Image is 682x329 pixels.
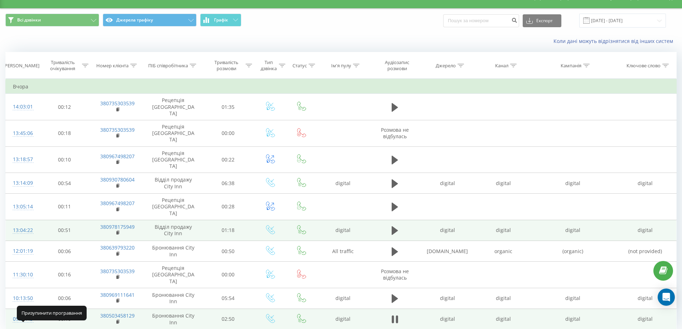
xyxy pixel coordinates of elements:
[39,94,91,120] td: 00:12
[531,173,614,194] td: digital
[495,63,508,69] div: Канал
[6,79,677,94] td: Вчора
[144,241,202,262] td: Бронювання City Inn
[100,223,135,230] a: 380978175949
[39,220,91,241] td: 00:51
[436,63,456,69] div: Джерело
[260,59,277,72] div: Тип дзвінка
[202,241,254,262] td: 00:50
[331,63,351,69] div: Ім'я пулу
[316,220,370,241] td: digital
[3,63,39,69] div: [PERSON_NAME]
[420,288,475,309] td: digital
[45,59,81,72] div: Тривалість очікування
[100,244,135,251] a: 380639793220
[13,153,32,166] div: 13:18:57
[100,100,135,107] a: 380735303539
[531,220,614,241] td: digital
[531,288,614,309] td: digital
[13,176,32,190] div: 13:14:09
[292,63,307,69] div: Статус
[475,241,531,262] td: organic
[200,14,241,26] button: Графік
[209,59,244,72] div: Тривалість розмови
[100,268,135,275] a: 380735303539
[376,59,418,72] div: Аудіозапис розмови
[627,63,661,69] div: Ключове слово
[39,262,91,288] td: 00:16
[202,94,254,120] td: 01:35
[39,241,91,262] td: 00:06
[39,120,91,146] td: 00:18
[202,220,254,241] td: 01:18
[144,173,202,194] td: Відділ продажу City Inn
[13,244,32,258] div: 12:01:19
[316,241,370,262] td: All traffic
[13,126,32,140] div: 13:45:06
[144,288,202,309] td: Бронювання City Inn
[13,291,32,305] div: 10:13:50
[96,63,129,69] div: Номер клієнта
[202,262,254,288] td: 00:00
[420,173,475,194] td: digital
[420,241,475,262] td: [DOMAIN_NAME]
[39,146,91,173] td: 00:10
[13,268,32,282] div: 11:30:10
[202,146,254,173] td: 00:22
[420,220,475,241] td: digital
[202,120,254,146] td: 00:00
[100,126,135,133] a: 380735303539
[561,63,581,69] div: Кампанія
[5,14,99,26] button: Всі дзвінки
[658,289,675,306] div: Open Intercom Messenger
[39,194,91,220] td: 00:11
[531,241,614,262] td: (organic)
[202,194,254,220] td: 00:28
[17,306,87,320] div: Призупинити програвання
[144,120,202,146] td: Рецепція [GEOGRAPHIC_DATA]
[148,63,188,69] div: ПІБ співробітника
[614,241,676,262] td: (not provided)
[614,220,676,241] td: digital
[614,173,676,194] td: digital
[100,312,135,319] a: 380503458129
[202,288,254,309] td: 05:54
[39,288,91,309] td: 00:06
[100,176,135,183] a: 380930780604
[100,291,135,298] a: 380969111641
[316,173,370,194] td: digital
[443,14,519,27] input: Пошук за номером
[144,194,202,220] td: Рецепція [GEOGRAPHIC_DATA]
[144,94,202,120] td: Рецепція [GEOGRAPHIC_DATA]
[13,312,32,326] div: 09:57:43
[553,38,677,44] a: Коли дані можуть відрізнятися вiд інших систем
[202,173,254,194] td: 06:38
[144,146,202,173] td: Рецепція [GEOGRAPHIC_DATA]
[103,14,197,26] button: Джерела трафіку
[13,100,32,114] div: 14:03:01
[381,126,409,140] span: Розмова не відбулась
[144,262,202,288] td: Рецепція [GEOGRAPHIC_DATA]
[100,200,135,207] a: 380967498207
[475,220,531,241] td: digital
[17,17,41,23] span: Всі дзвінки
[381,268,409,281] span: Розмова не відбулась
[39,173,91,194] td: 00:54
[523,14,561,27] button: Експорт
[144,220,202,241] td: Відділ продажу City Inn
[100,153,135,160] a: 380967498207
[475,173,531,194] td: digital
[13,223,32,237] div: 13:04:22
[475,288,531,309] td: digital
[614,288,676,309] td: digital
[13,200,32,214] div: 13:05:14
[214,18,228,23] span: Графік
[316,288,370,309] td: digital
